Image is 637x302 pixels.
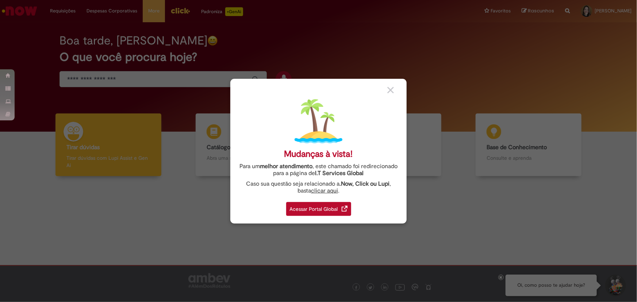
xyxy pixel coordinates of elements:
[311,183,338,194] a: clicar aqui
[295,97,342,145] img: island.png
[286,202,351,216] div: Acessar Portal Global
[339,180,390,187] strong: .Now, Click ou Lupi
[260,163,312,170] strong: melhor atendimento
[284,149,353,159] div: Mudanças à vista!
[236,181,401,194] div: Caso sua questão seja relacionado a , basta .
[387,87,394,93] img: close_button_grey.png
[315,166,364,177] a: I.T Services Global
[342,206,348,212] img: redirect_link.png
[286,198,351,216] a: Acessar Portal Global
[236,163,401,177] div: Para um , este chamado foi redirecionado para a página de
